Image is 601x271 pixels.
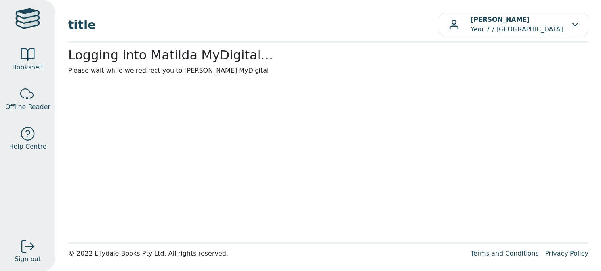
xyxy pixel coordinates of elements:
span: Help Centre [9,142,46,151]
p: Year 7 / [GEOGRAPHIC_DATA] [471,15,563,34]
a: Privacy Policy [545,250,588,257]
h2: Logging into Matilda MyDigital... [68,48,588,63]
a: Terms and Conditions [471,250,539,257]
span: Sign out [15,254,41,264]
button: [PERSON_NAME]Year 7 / [GEOGRAPHIC_DATA] [439,13,588,36]
b: [PERSON_NAME] [471,16,530,23]
div: © 2022 Lilydale Books Pty Ltd. All rights reserved. [68,249,464,258]
p: Please wait while we redirect you to [PERSON_NAME] MyDigital [68,66,588,75]
span: Bookshelf [12,63,43,72]
span: title [68,16,439,34]
span: Offline Reader [5,102,50,112]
